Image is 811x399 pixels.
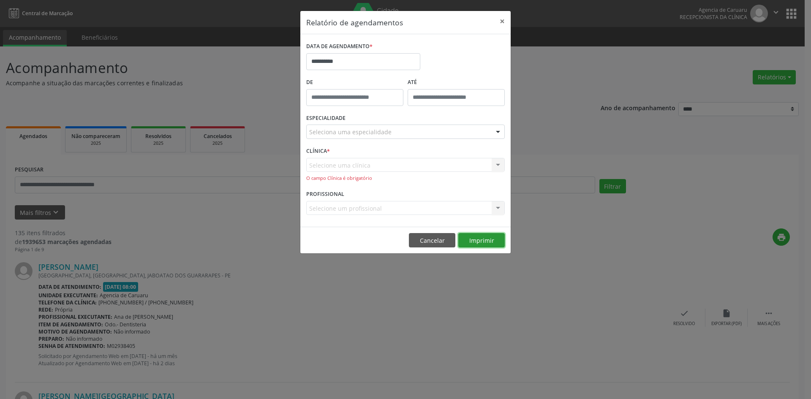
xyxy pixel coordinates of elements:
label: De [306,76,403,89]
button: Close [494,11,511,32]
span: Seleciona uma especialidade [309,128,392,136]
label: ATÉ [408,76,505,89]
label: CLÍNICA [306,145,330,158]
label: PROFISSIONAL [306,188,344,201]
button: Cancelar [409,233,455,247]
div: O campo Clínica é obrigatório [306,175,505,182]
label: ESPECIALIDADE [306,112,346,125]
button: Imprimir [458,233,505,247]
h5: Relatório de agendamentos [306,17,403,28]
label: DATA DE AGENDAMENTO [306,40,373,53]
